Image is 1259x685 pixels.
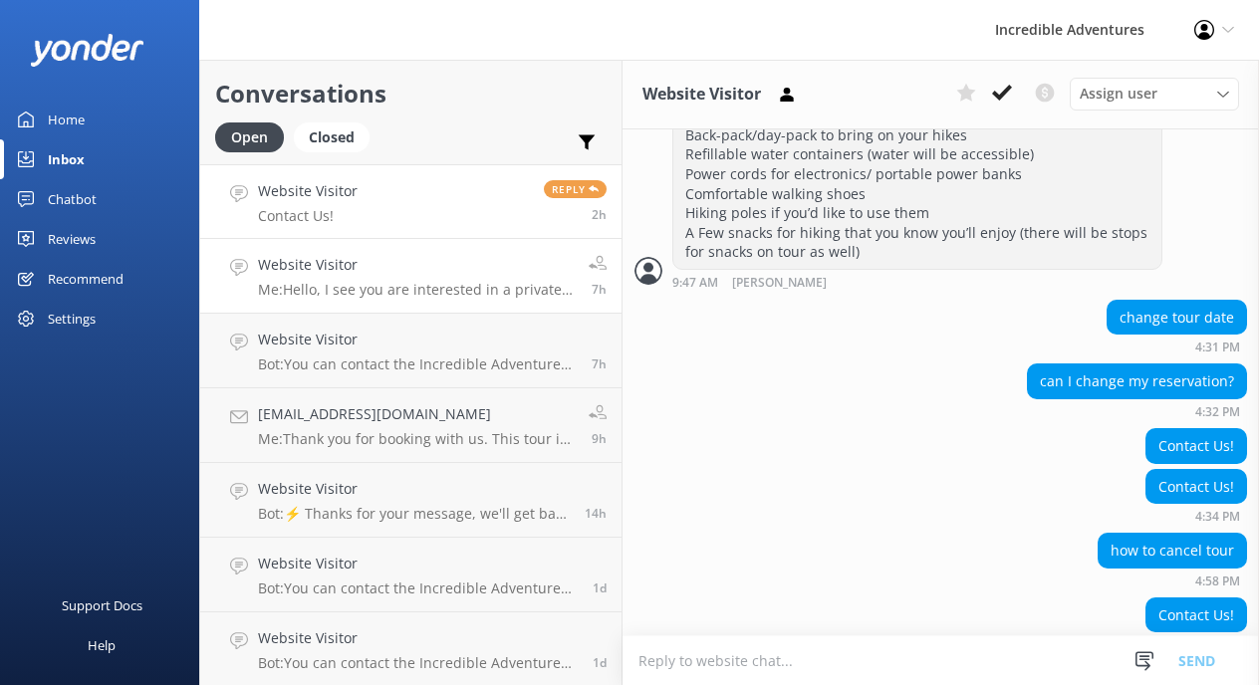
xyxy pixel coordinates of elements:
a: [EMAIL_ADDRESS][DOMAIN_NAME]Me:Thank you for booking with us. This tour is operated by one of our... [200,388,622,463]
p: Bot: ⚡ Thanks for your message, we'll get back to you as soon as we can. You're also welcome to k... [258,505,570,523]
h4: Website Visitor [258,553,578,574]
div: can I change my reservation? [1028,364,1246,398]
div: Home [48,100,85,139]
h4: [EMAIL_ADDRESS][DOMAIN_NAME] [258,403,574,425]
span: Oct 02 2025 11:56am (UTC -07:00) America/Los_Angeles [592,355,607,372]
a: Open [215,125,294,147]
h4: Website Visitor [258,254,574,276]
div: Oct 02 2025 09:47am (UTC -07:00) America/Los_Angeles [672,275,1162,290]
a: Website VisitorContact Us!Reply2h [200,164,622,239]
p: Bot: You can contact the Incredible Adventures team at [PHONE_NUMBER], or by emailing [EMAIL_ADDR... [258,654,578,672]
strong: 9:47 AM [672,277,718,290]
h4: Website Visitor [258,180,358,202]
div: Support Docs [62,585,142,625]
div: Settings [48,299,96,339]
strong: 4:32 PM [1195,406,1240,418]
h3: Website Visitor [642,82,761,108]
div: Chatbot [48,179,97,219]
strong: 4:31 PM [1195,342,1240,353]
h4: Website Visitor [258,478,570,500]
strong: 4:34 PM [1195,511,1240,523]
div: Oct 02 2025 04:31pm (UTC -07:00) America/Los_Angeles [1107,340,1247,353]
div: Oct 02 2025 04:32pm (UTC -07:00) America/Los_Angeles [1027,404,1247,418]
p: Me: Thank you for booking with us. This tour is operated by one of our trusted partners, and they... [258,430,574,448]
span: Reply [544,180,607,198]
h2: Conversations [215,75,607,113]
div: Open [215,122,284,152]
div: Contact Us! [1146,598,1246,632]
span: Oct 02 2025 09:50am (UTC -07:00) America/Los_Angeles [592,430,607,447]
p: Bot: You can contact the Incredible Adventures team at [PHONE_NUMBER], or by emailing [EMAIL_ADDR... [258,579,578,597]
div: Oct 02 2025 04:58pm (UTC -07:00) America/Los_Angeles [1098,573,1247,587]
div: Reviews [48,219,96,259]
div: Oct 02 2025 04:34pm (UTC -07:00) America/Los_Angeles [1145,509,1247,523]
a: Closed [294,125,379,147]
a: Website VisitorBot:⚡ Thanks for your message, we'll get back to you as soon as we can. You're als... [200,463,622,538]
span: Oct 01 2025 11:27am (UTC -07:00) America/Los_Angeles [593,654,607,671]
div: change tour date [1108,301,1246,335]
strong: 4:58 PM [1195,575,1240,587]
div: Inbox [48,139,85,179]
div: Recommend [48,259,124,299]
span: Oct 02 2025 05:24am (UTC -07:00) America/Los_Angeles [585,505,607,522]
a: Website VisitorBot:You can contact the Incredible Adventures team at [PHONE_NUMBER], or by emaili... [200,314,622,388]
span: Oct 01 2025 01:09pm (UTC -07:00) America/Los_Angeles [593,579,607,596]
a: Website VisitorBot:You can contact the Incredible Adventures team at [PHONE_NUMBER], or by emaili... [200,538,622,612]
div: Help [88,625,116,665]
div: Contact Us! [1146,429,1246,463]
h4: Website Visitor [258,627,578,649]
div: how to cancel tour [1099,534,1246,568]
div: Contact Us! [1146,470,1246,504]
div: Assign User [1070,78,1239,110]
p: Bot: You can contact the Incredible Adventures team at [PHONE_NUMBER], or by emailing [EMAIL_ADDR... [258,355,577,373]
a: Website VisitorMe:Hello, I see you are interested in a private tour? Please let me know if I can ... [200,239,622,314]
span: [PERSON_NAME] [732,277,827,290]
span: Oct 02 2025 11:59am (UTC -07:00) America/Los_Angeles [592,281,607,298]
div: Closed [294,122,370,152]
img: yonder-white-logo.png [30,34,144,67]
h4: Website Visitor [258,329,577,350]
span: Assign user [1080,83,1157,105]
span: Oct 02 2025 04:59pm (UTC -07:00) America/Los_Angeles [592,206,607,223]
p: Contact Us! [258,207,358,225]
p: Me: Hello, I see you are interested in a private tour? Please let me know if I can help. You can ... [258,281,574,299]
